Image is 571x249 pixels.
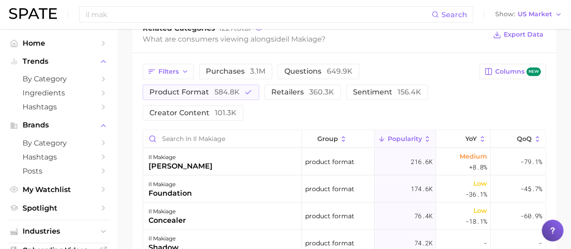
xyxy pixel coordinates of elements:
[353,89,421,96] span: sentiment
[7,225,110,238] button: Industries
[375,130,436,148] button: Popularity
[85,7,432,22] input: Search here for a brand, industry, or ingredient
[215,108,237,117] span: 101.3k
[414,238,432,249] span: 74.2k
[302,130,375,148] button: group
[504,31,543,38] span: Export Data
[149,188,192,199] div: foundation
[149,109,237,117] span: creator content
[7,118,110,132] button: Brands
[436,130,491,148] button: YoY
[7,201,110,215] a: Spotlight
[23,167,95,175] span: Posts
[9,8,57,19] img: SPATE
[143,33,486,45] div: What are consumers viewing alongside ?
[158,68,179,75] span: Filters
[411,183,432,194] span: 174.6k
[520,156,542,167] span: -79.1%
[143,148,545,175] button: il makiage[PERSON_NAME]product format216.6kMedium+8.8%-79.1%
[520,211,542,221] span: -60.9%
[23,204,95,212] span: Spotlight
[517,135,532,142] span: QoQ
[305,211,354,221] span: product format
[460,151,487,162] span: Medium
[23,39,95,47] span: Home
[465,135,477,142] span: YoY
[7,100,110,114] a: Hashtags
[149,152,213,163] div: il makiage
[327,67,353,75] span: 649.9k
[309,88,334,96] span: 360.3k
[214,88,240,96] span: 584.8k
[149,89,240,96] span: product format
[479,64,546,79] button: Columnsnew
[23,153,95,161] span: Hashtags
[143,202,545,230] button: il makiageconcealerproduct format76.4kLow-18.1%-60.9%
[143,64,194,79] button: Filters
[206,68,265,75] span: purchases
[495,12,515,17] span: Show
[23,139,95,147] span: by Category
[493,9,564,20] button: ShowUS Market
[23,103,95,111] span: Hashtags
[387,135,422,142] span: Popularity
[7,72,110,86] a: by Category
[149,215,186,226] div: concealer
[305,238,354,249] span: product format
[495,67,541,76] span: Columns
[23,227,95,235] span: Industries
[23,57,95,66] span: Trends
[149,179,192,190] div: il makiage
[143,175,545,202] button: il makiagefoundationproduct format174.6kLow-36.1%-45.7%
[23,75,95,83] span: by Category
[284,68,353,75] span: questions
[483,238,487,249] span: -
[518,12,552,17] span: US Market
[149,233,179,244] div: il makiage
[474,178,487,189] span: Low
[305,156,354,167] span: product format
[317,135,338,142] span: group
[286,35,321,43] span: il makiage
[469,162,487,173] span: +8.8%
[7,164,110,178] a: Posts
[250,67,265,75] span: 3.1m
[7,86,110,100] a: Ingredients
[539,238,542,249] span: -
[149,206,186,217] div: il makiage
[23,185,95,194] span: My Watchlist
[7,36,110,50] a: Home
[491,28,546,41] button: Export Data
[7,136,110,150] a: by Category
[520,183,542,194] span: -45.7%
[474,205,487,216] span: Low
[7,55,110,68] button: Trends
[7,150,110,164] a: Hashtags
[149,161,213,172] div: [PERSON_NAME]
[305,183,354,194] span: product format
[7,183,110,197] a: My Watchlist
[143,130,302,147] input: Search in il makiage
[441,10,467,19] span: Search
[398,88,421,96] span: 156.4k
[23,89,95,97] span: Ingredients
[271,89,334,96] span: retailers
[465,216,487,227] span: -18.1%
[414,211,432,221] span: 76.4k
[23,121,95,129] span: Brands
[465,189,487,200] span: -36.1%
[526,67,541,76] span: new
[491,130,545,148] button: QoQ
[411,156,432,167] span: 216.6k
